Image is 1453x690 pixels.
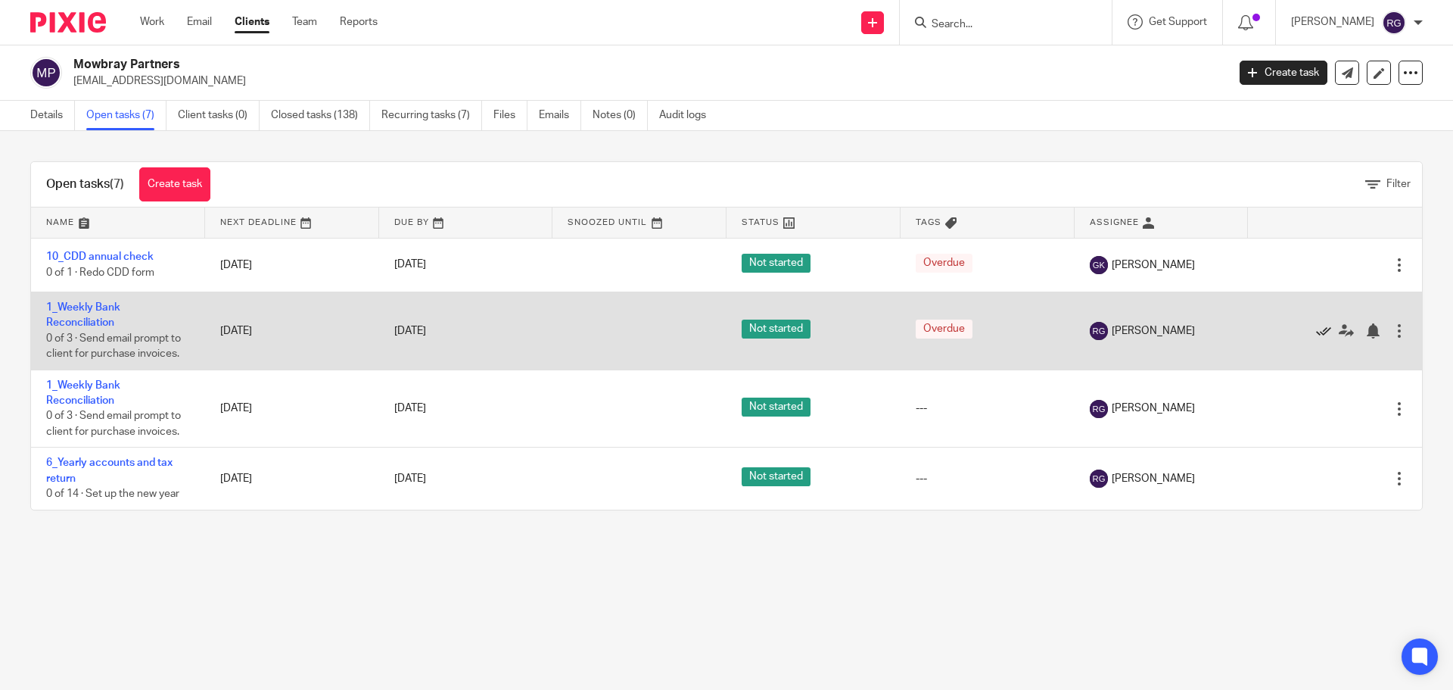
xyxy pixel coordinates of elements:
[1112,401,1195,416] span: [PERSON_NAME]
[340,14,378,30] a: Reports
[1112,471,1195,486] span: [PERSON_NAME]
[46,333,181,360] span: 0 of 3 · Send email prompt to client for purchase invoices.
[916,320,972,339] span: Overdue
[1382,11,1406,35] img: svg%3E
[394,326,426,336] span: [DATE]
[916,254,972,273] span: Overdue
[140,14,164,30] a: Work
[1240,61,1327,85] a: Create task
[86,101,166,130] a: Open tasks (7)
[46,380,120,406] a: 1_Weekly Bank Reconciliation
[1386,179,1411,189] span: Filter
[1112,323,1195,339] span: [PERSON_NAME]
[593,101,648,130] a: Notes (0)
[205,370,379,448] td: [DATE]
[659,101,717,130] a: Audit logs
[73,57,988,73] h2: Mowbray Partners
[110,178,124,190] span: (7)
[394,404,426,414] span: [DATE]
[742,467,811,486] span: Not started
[1316,323,1339,339] a: Mark as done
[539,101,581,130] a: Emails
[916,471,1059,486] div: ---
[46,302,120,328] a: 1_Weekly Bank Reconciliation
[139,167,210,201] a: Create task
[46,267,154,278] span: 0 of 1 · Redo CDD form
[30,12,106,33] img: Pixie
[381,101,482,130] a: Recurring tasks (7)
[46,489,179,499] span: 0 of 14 · Set up the new year
[205,292,379,370] td: [DATE]
[46,411,181,438] span: 0 of 3 · Send email prompt to client for purchase invoices.
[30,57,62,89] img: svg%3E
[1149,17,1207,27] span: Get Support
[46,251,154,262] a: 10_CDD annual check
[742,398,811,417] span: Not started
[1090,400,1108,418] img: svg%3E
[394,260,426,270] span: [DATE]
[292,14,317,30] a: Team
[916,401,1059,416] div: ---
[742,320,811,339] span: Not started
[1090,470,1108,488] img: svg%3E
[178,101,260,130] a: Client tasks (0)
[916,218,941,226] span: Tags
[1291,14,1374,30] p: [PERSON_NAME]
[1112,258,1195,273] span: [PERSON_NAME]
[205,238,379,292] td: [DATE]
[930,18,1066,32] input: Search
[1090,256,1108,274] img: svg%3E
[46,176,124,192] h1: Open tasks
[493,101,527,130] a: Files
[187,14,212,30] a: Email
[742,254,811,273] span: Not started
[1090,322,1108,340] img: svg%3E
[73,73,1217,89] p: [EMAIL_ADDRESS][DOMAIN_NAME]
[205,448,379,510] td: [DATE]
[30,101,75,130] a: Details
[394,473,426,484] span: [DATE]
[742,218,779,226] span: Status
[568,218,647,226] span: Snoozed Until
[46,457,173,483] a: 6_Yearly accounts and tax return
[271,101,370,130] a: Closed tasks (138)
[235,14,269,30] a: Clients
